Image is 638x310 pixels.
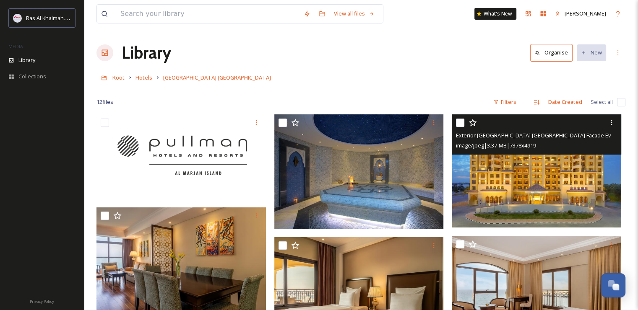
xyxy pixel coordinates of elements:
button: Organise [530,44,573,61]
img: Pullman Resort Al Marjan Island Hammam.jpg [274,114,446,229]
a: Library [122,40,171,65]
a: What's New [474,8,516,20]
span: Privacy Policy [30,299,54,304]
span: image/jpeg | 3.37 MB | 7378 x 4919 [456,142,536,149]
input: Search your library [116,5,299,23]
span: Collections [18,72,46,80]
span: MEDIA [8,43,23,49]
a: Root [112,72,125,83]
button: Open Chat [601,273,625,297]
a: Organise [530,44,577,61]
a: [GEOGRAPHIC_DATA] [GEOGRAPHIC_DATA] [163,72,271,83]
span: [PERSON_NAME] [565,10,606,17]
div: Date Created [544,94,586,110]
a: [PERSON_NAME] [551,5,610,22]
div: Filters [489,94,521,110]
span: 12 file s [96,98,113,106]
span: Exterior [GEOGRAPHIC_DATA] [GEOGRAPHIC_DATA] Facade Evening.jpg [456,131,633,139]
img: Logo_RAKTDA_RGB-01.png [13,14,22,22]
button: New [577,44,606,61]
span: Ras Al Khaimah Tourism Development Authority [26,14,145,22]
a: Hotels [135,72,152,83]
a: Privacy Policy [30,296,54,306]
img: Pullman Resort Al Marjan Island logo.png [96,114,268,199]
span: Hotels [135,74,152,81]
span: Root [112,74,125,81]
img: Exterior Pullman Resort Al Marjan Island Facade Evening.jpg [452,114,621,227]
span: Select all [591,98,613,106]
span: [GEOGRAPHIC_DATA] [GEOGRAPHIC_DATA] [163,74,271,81]
span: Library [18,56,35,64]
a: View all files [330,5,379,22]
